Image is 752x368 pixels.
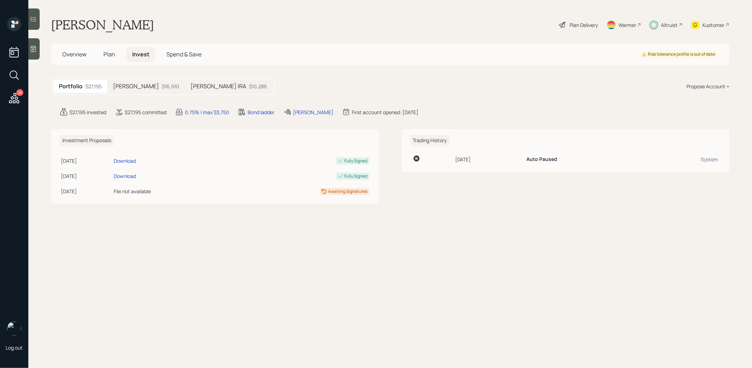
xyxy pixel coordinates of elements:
div: Fully Signed [345,173,368,179]
div: [DATE] [61,172,111,180]
img: treva-nostdahl-headshot.png [7,322,21,336]
div: Bond ladder [248,108,275,116]
div: File not available [114,188,223,195]
h1: [PERSON_NAME] [51,17,154,33]
div: First account opened: [DATE] [352,108,418,116]
div: [DATE] [455,156,521,163]
h6: Trading History [410,135,450,146]
h5: [PERSON_NAME] IRA [191,83,246,90]
div: Propose Account + [686,83,729,90]
div: $16,910 [162,83,179,90]
span: Plan [103,50,115,58]
div: $27,195 invested [69,108,106,116]
div: Risk tolerance profile is out of date [642,51,715,57]
h6: Auto Paused [527,156,558,162]
div: [DATE] [61,188,111,195]
div: $10,286 [249,83,267,90]
div: System [648,156,718,163]
div: Download [114,157,136,165]
span: Invest [132,50,149,58]
span: Overview [62,50,86,58]
span: Spend & Save [166,50,202,58]
h5: Portfolio [59,83,83,90]
div: $27,195 [85,83,102,90]
div: Download [114,172,136,180]
div: Awaiting Signatures [328,188,368,195]
div: Warmer [618,21,636,29]
div: Altruist [661,21,678,29]
div: [DATE] [61,157,111,165]
div: Fully Signed [345,158,368,164]
h5: [PERSON_NAME] [113,83,159,90]
div: 0.75% | max $3,750 [185,108,229,116]
div: $27,195 committed [125,108,166,116]
div: Kustomer [702,21,724,29]
div: 25 [16,89,23,96]
div: Plan Delivery [570,21,598,29]
h6: Investment Proposals [60,135,114,146]
div: Log out [6,344,23,351]
div: [PERSON_NAME] [293,108,333,116]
